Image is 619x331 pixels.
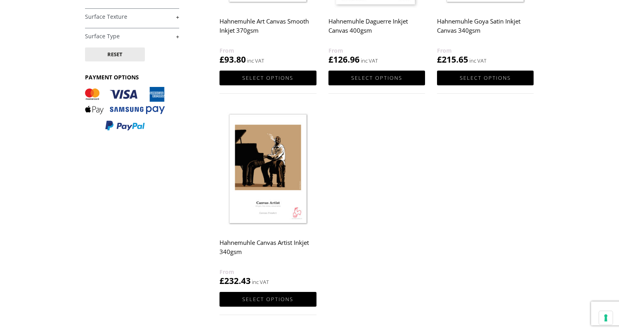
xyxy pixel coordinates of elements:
a: Select options for “Hahnemuhle Goya Satin Inkjet Canvas 340gsm” [437,71,534,85]
bdi: 232.43 [220,275,251,286]
a: Select options for “Hahnemuhle Canvas Artist Inkjet 340gsm” [220,292,316,307]
a: + [85,33,179,40]
h3: PAYMENT OPTIONS [85,73,179,81]
bdi: 215.65 [437,54,468,65]
span: £ [437,54,442,65]
bdi: 93.80 [220,54,246,65]
span: £ [328,54,333,65]
h4: Surface Type [85,28,179,44]
h2: Hahnemuhle Art Canvas Smooth Inkjet 370gsm [220,14,316,46]
span: £ [220,54,224,65]
img: PAYMENT OPTIONS [85,87,165,131]
a: Select options for “Hahnemuhle Art Canvas Smooth Inkjet 370gsm” [220,71,316,85]
a: + [85,13,179,21]
h2: Hahnemuhle Goya Satin Inkjet Canvas 340gsm [437,14,534,46]
h2: Hahnemuhle Daguerre Inkjet Canvas 400gsm [328,14,425,46]
span: £ [220,275,224,286]
h4: Surface Texture [85,8,179,24]
button: Your consent preferences for tracking technologies [599,311,613,325]
img: Hahnemuhle Canvas Artist Inkjet 340gsm [220,109,316,230]
h2: Hahnemuhle Canvas Artist Inkjet 340gsm [220,235,316,267]
a: Hahnemuhle Canvas Artist Inkjet 340gsm £232.43 [220,109,316,287]
a: Select options for “Hahnemuhle Daguerre Inkjet Canvas 400gsm” [328,71,425,85]
bdi: 126.96 [328,54,360,65]
button: Reset [85,47,145,61]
